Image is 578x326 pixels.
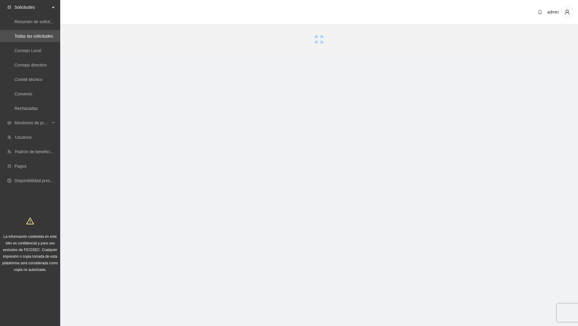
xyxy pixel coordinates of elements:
[14,77,42,82] a: Comité técnico
[2,234,58,272] span: La información contenida en este sitio es confidencial y para uso exclusivo de FICOSEC. Cualquier...
[14,106,38,111] a: Rechazadas
[14,63,47,67] a: Consejo directivo
[536,10,545,14] span: bell
[14,178,66,183] a: Disponibilidad presupuestal
[14,34,53,39] a: Todas las solicitudes
[15,149,59,154] a: Padrón de beneficiarios
[14,117,50,129] span: Monitoreo de proyectos
[14,48,41,53] a: Consejo Local
[561,6,573,18] button: user
[14,92,32,96] a: Convenio
[14,1,50,13] span: Solicitudes
[14,19,82,24] a: Resumen de solicitudes por aprobar
[14,164,26,169] a: Pagos
[26,217,34,225] span: warning
[535,7,545,17] button: bell
[7,121,11,125] span: eye
[7,5,11,9] span: inbox
[15,135,32,140] a: Usuarios
[561,9,573,15] span: user
[547,10,559,14] span: admin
